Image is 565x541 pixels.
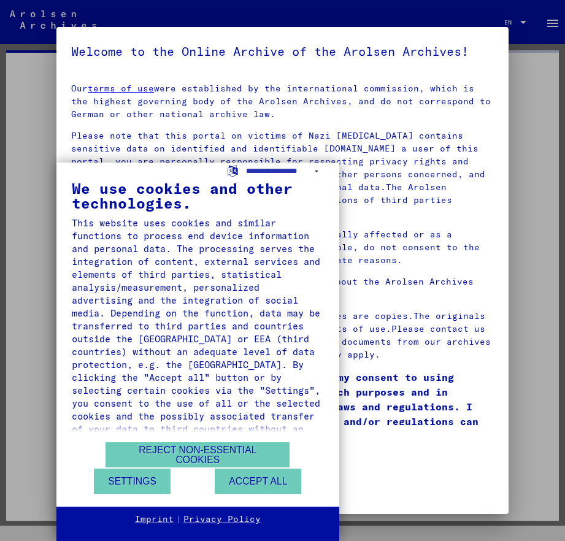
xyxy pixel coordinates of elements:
[215,469,301,494] button: Accept all
[72,217,324,448] div: This website uses cookies and similar functions to process end device information and personal da...
[94,469,171,494] button: Settings
[183,513,261,526] a: Privacy Policy
[135,513,174,526] a: Imprint
[72,181,324,210] div: We use cookies and other technologies.
[106,442,290,467] button: Reject non-essential cookies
